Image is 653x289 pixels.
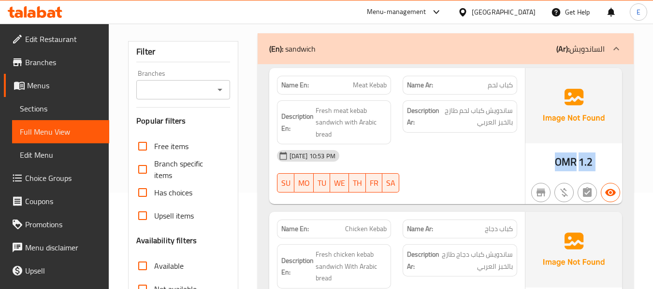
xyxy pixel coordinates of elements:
button: MO [294,173,314,193]
img: Ae5nvW7+0k+MAAAAAElFTkSuQmCC [525,212,622,287]
span: 1.2 [579,152,593,171]
span: Branches [25,56,102,68]
a: Coupons [4,190,109,213]
span: Free items [154,140,189,152]
strong: Description En: [281,110,314,134]
span: Promotions [25,219,102,230]
span: Fresh meat kebab sandwich with Arabic bread [316,105,387,140]
span: Sections [20,103,102,114]
strong: Name Ar: [407,80,433,90]
p: sandwich [269,43,316,55]
button: Available [601,183,620,202]
span: TU [318,176,326,190]
span: [DATE] 10:53 PM [286,151,339,161]
span: Choice Groups [25,172,102,184]
span: Upsell items [154,210,194,221]
span: Fresh chicken kebab sandwich With Arabic bread [316,248,387,284]
span: كباب لحم [488,80,513,90]
span: Menu disclaimer [25,242,102,253]
span: Edit Menu [20,149,102,161]
div: [GEOGRAPHIC_DATA] [472,7,536,17]
span: Has choices [154,187,192,198]
img: Ae5nvW7+0k+MAAAAAElFTkSuQmCC [525,68,622,143]
a: Menu disclaimer [4,236,109,259]
span: كباب دجاج [485,224,513,234]
button: Open [213,83,227,96]
span: ساندويش كباب لحم طازج بالخبز العربي [441,105,513,128]
span: Chicken Kebab [345,224,387,234]
span: Menus [27,80,102,91]
span: SA [386,176,395,190]
strong: Description En: [281,255,314,278]
p: الساندويش [556,43,605,55]
h3: Popular filters [136,115,230,126]
span: Meat Kebab [353,80,387,90]
span: MO [298,176,310,190]
strong: Name En: [281,224,309,234]
button: Not branch specific item [531,183,551,202]
button: TU [314,173,330,193]
button: FR [366,173,382,193]
span: WE [334,176,345,190]
a: Promotions [4,213,109,236]
a: Edit Restaurant [4,28,109,51]
div: Menu-management [367,6,426,18]
span: ساندويش كباب دجاج طازج بالخبز العربي [441,248,513,272]
strong: Description Ar: [407,248,439,272]
div: (En): sandwich(Ar):الساندويش [258,33,634,64]
span: Upsell [25,265,102,276]
button: Not has choices [578,183,597,202]
button: WE [330,173,349,193]
a: Choice Groups [4,166,109,190]
span: Branch specific items [154,158,222,181]
button: SA [382,173,399,193]
a: Full Menu View [12,120,109,143]
span: TH [353,176,362,190]
span: Full Menu View [20,126,102,138]
a: Sections [12,97,109,120]
span: SU [281,176,290,190]
span: Edit Restaurant [25,33,102,45]
span: E [637,7,640,17]
a: Menus [4,74,109,97]
b: (En): [269,41,283,56]
a: Upsell [4,259,109,282]
span: OMR [555,152,577,171]
strong: Description Ar: [407,105,439,128]
strong: Name Ar: [407,224,433,234]
a: Edit Menu [12,143,109,166]
a: Branches [4,51,109,74]
span: Coupons [25,195,102,207]
button: TH [349,173,366,193]
span: Available [154,260,184,272]
div: Filter [136,41,230,62]
b: (Ar): [556,41,569,56]
h3: Availability filters [136,235,197,246]
button: Purchased item [554,183,574,202]
strong: Name En: [281,80,309,90]
span: FR [370,176,378,190]
button: SU [277,173,294,193]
